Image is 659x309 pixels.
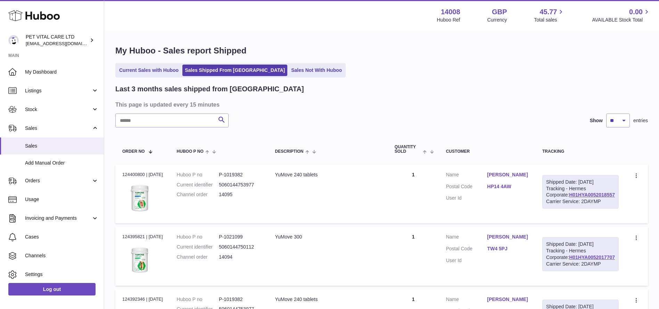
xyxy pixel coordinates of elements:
[26,34,88,47] div: PET VITAL CARE LTD
[25,106,91,113] span: Stock
[122,242,157,277] img: 1732006879.jpg
[25,69,99,75] span: My Dashboard
[219,254,261,260] dd: 14094
[122,149,145,154] span: Order No
[122,296,163,302] div: 124392346 | [DATE]
[25,177,91,184] span: Orders
[25,160,99,166] span: Add Manual Order
[395,145,421,154] span: Quantity Sold
[25,234,99,240] span: Cases
[487,234,528,240] a: [PERSON_NAME]
[441,7,460,17] strong: 14008
[177,172,219,178] dt: Huboo P no
[539,7,557,17] span: 45.77
[25,252,99,259] span: Channels
[26,41,102,46] span: [EMAIL_ADDRESS][DOMAIN_NAME]
[275,296,380,303] div: YuMove 240 tablets
[117,65,181,76] a: Current Sales with Huboo
[177,254,219,260] dt: Channel order
[177,182,219,188] dt: Current identifier
[219,191,261,198] dd: 14095
[25,271,99,278] span: Settings
[546,241,615,248] div: Shipped Date: [DATE]
[177,234,219,240] dt: Huboo P no
[487,183,528,190] a: HP14 4AW
[633,117,648,124] span: entries
[289,65,344,76] a: Sales Not With Huboo
[177,244,219,250] dt: Current identifier
[446,234,487,242] dt: Name
[25,215,91,222] span: Invoicing and Payments
[25,125,91,132] span: Sales
[219,234,261,240] dd: P-1021099
[542,175,619,209] div: Tracking - Hermes Corporate:
[437,17,460,23] div: Huboo Ref
[115,45,648,56] h1: My Huboo - Sales report Shipped
[122,172,163,178] div: 124400800 | [DATE]
[446,296,487,304] dt: Name
[275,149,303,154] span: Description
[115,84,304,94] h2: Last 3 months sales shipped from [GEOGRAPHIC_DATA]
[542,149,619,154] div: Tracking
[592,17,651,23] span: AVAILABLE Stock Total
[629,7,643,17] span: 0.00
[219,244,261,250] dd: 5060144750112
[487,172,528,178] a: [PERSON_NAME]
[590,117,603,124] label: Show
[122,180,157,215] img: 1731319649.jpg
[8,283,96,295] a: Log out
[492,7,507,17] strong: GBP
[219,182,261,188] dd: 5060144753977
[487,296,528,303] a: [PERSON_NAME]
[25,196,99,203] span: Usage
[569,254,615,260] a: H01HYA0052017707
[546,198,615,205] div: Carrier Service: 2DAYMP
[446,172,487,180] dt: Name
[542,237,619,271] div: Tracking - Hermes Corporate:
[275,172,380,178] div: YuMove 240 tablets
[388,165,439,223] td: 1
[446,195,487,201] dt: User Id
[446,245,487,254] dt: Postal Code
[569,192,615,198] a: H01HYA0052018557
[177,191,219,198] dt: Channel order
[446,149,528,154] div: Customer
[25,143,99,149] span: Sales
[177,149,204,154] span: Huboo P no
[388,227,439,285] td: 1
[546,179,615,185] div: Shipped Date: [DATE]
[487,17,507,23] div: Currency
[219,172,261,178] dd: P-1019382
[182,65,287,76] a: Sales Shipped From [GEOGRAPHIC_DATA]
[25,87,91,94] span: Listings
[115,101,646,108] h3: This page is updated every 15 minutes
[122,234,163,240] div: 124395821 | [DATE]
[275,234,380,240] div: YuMove 300
[219,296,261,303] dd: P-1019382
[592,7,651,23] a: 0.00 AVAILABLE Stock Total
[446,257,487,264] dt: User Id
[8,35,19,45] img: petvitalcare@gmail.com
[446,183,487,192] dt: Postal Code
[534,17,565,23] span: Total sales
[546,261,615,267] div: Carrier Service: 2DAYMP
[177,296,219,303] dt: Huboo P no
[534,7,565,23] a: 45.77 Total sales
[487,245,528,252] a: TW4 5PJ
